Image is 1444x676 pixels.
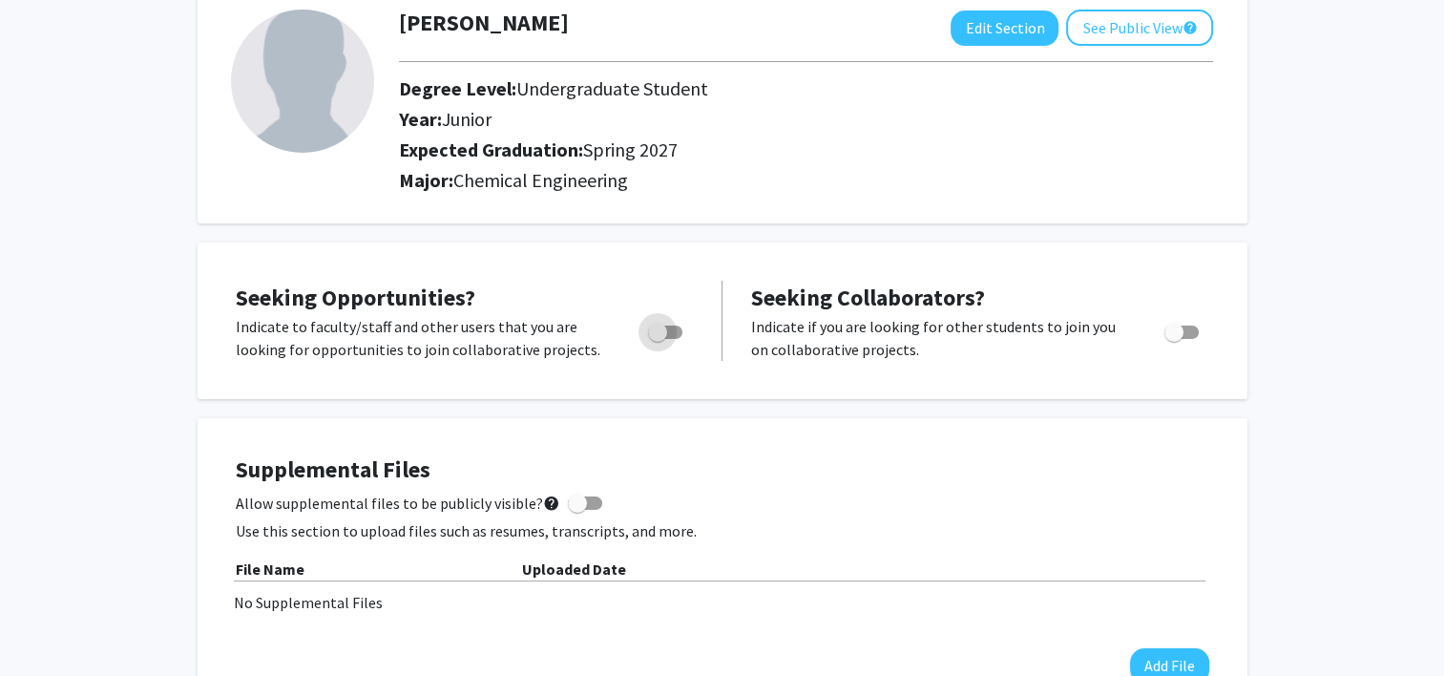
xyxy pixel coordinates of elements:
[399,10,569,37] h1: [PERSON_NAME]
[231,10,374,153] img: Profile Picture
[236,492,560,515] span: Allow supplemental files to be publicly visible?
[1182,16,1197,39] mat-icon: help
[751,283,985,312] span: Seeking Collaborators?
[453,168,628,192] span: Chemical Engineering
[234,591,1211,614] div: No Supplemental Files
[516,76,708,100] span: Undergraduate Student
[640,315,693,344] div: Toggle
[236,315,612,361] p: Indicate to faculty/staff and other users that you are looking for opportunities to join collabor...
[442,107,492,131] span: Junior
[583,137,678,161] span: Spring 2027
[751,315,1128,361] p: Indicate if you are looking for other students to join you on collaborative projects.
[1066,10,1213,46] button: See Public View
[236,519,1209,542] p: Use this section to upload files such as resumes, transcripts, and more.
[236,560,304,579] b: File Name
[951,11,1058,46] button: Edit Section
[543,492,560,515] mat-icon: help
[399,138,1137,161] h2: Expected Graduation:
[236,283,475,312] span: Seeking Opportunities?
[1157,315,1209,344] div: Toggle
[399,169,1213,192] h2: Major:
[399,77,1137,100] h2: Degree Level:
[522,560,626,579] b: Uploaded Date
[399,108,1137,131] h2: Year:
[14,590,81,662] iframe: Chat
[236,456,1209,484] h4: Supplemental Files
